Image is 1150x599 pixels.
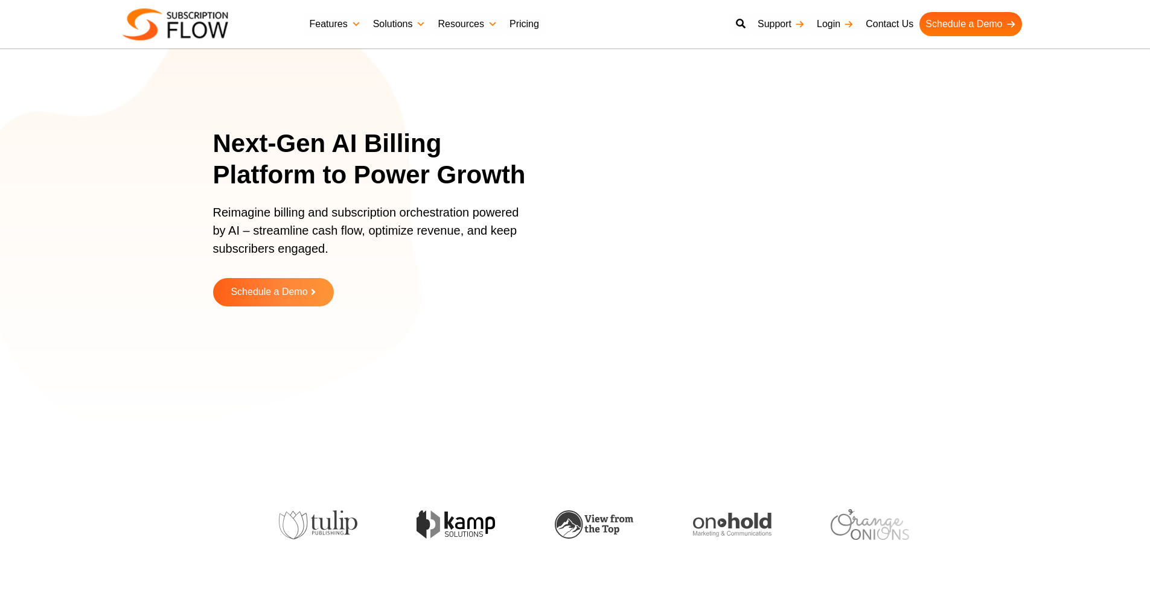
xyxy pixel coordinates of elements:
[414,510,492,539] img: kamp-solution
[690,513,768,537] img: onhold-marketing
[213,128,542,191] h1: Next-Gen AI Billing Platform to Power Growth
[276,510,354,539] img: tulip-publishing
[213,278,334,306] a: Schedule a Demo
[213,203,527,270] p: Reimagine billing and subscription orchestration powered by AI – streamline cash flow, optimize r...
[919,12,1021,36] a: Schedule a Demo
[432,12,503,36] a: Resources
[828,509,906,540] img: orange-onions
[367,12,432,36] a: Solutions
[123,8,228,40] img: Subscriptionflow
[752,12,811,36] a: Support
[503,12,545,36] a: Pricing
[304,12,367,36] a: Features
[231,287,307,297] span: Schedule a Demo
[811,12,860,36] a: Login
[552,510,630,539] img: view-from-the-top
[860,12,919,36] a: Contact Us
